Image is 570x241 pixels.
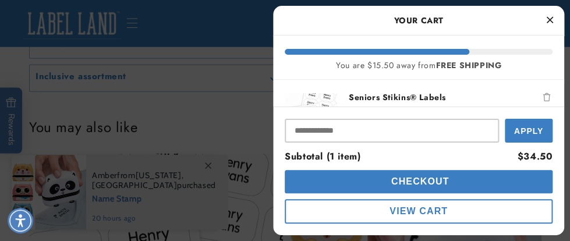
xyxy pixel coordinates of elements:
img: Seniors Stikins® Labels [285,93,337,146]
h2: Your Cart [285,12,553,29]
span: View Cart [390,206,448,216]
h1: Chat with us [31,10,80,22]
button: Apply [505,119,553,143]
div: $34.50 [517,148,553,165]
span: Checkout [388,176,449,186]
div: You are $15.50 away from [285,61,553,70]
div: Accessibility Menu [8,208,33,233]
button: Remove Seniors Stikins® Labels [541,91,553,103]
b: FREE SHIPPING [436,59,501,71]
input: Input Discount [285,119,499,143]
li: product [285,80,553,159]
span: Apply [514,126,543,136]
button: cart [285,170,553,193]
a: Seniors Stikins® Labels [349,91,553,103]
button: Close Cart [541,12,558,29]
span: Subtotal (1 item) [285,150,360,163]
button: Gorgias live chat [6,4,91,27]
div: 120 [349,106,553,115]
button: cart [285,199,553,224]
